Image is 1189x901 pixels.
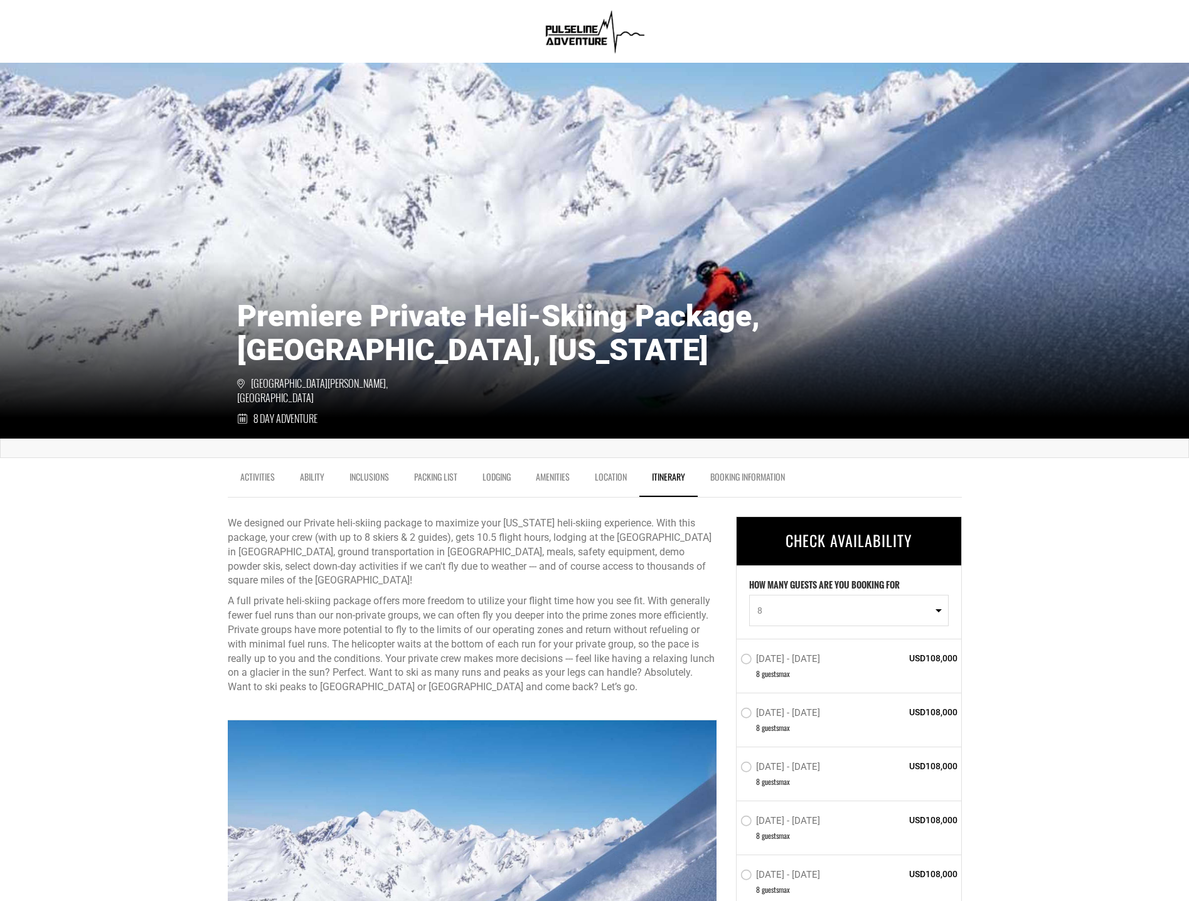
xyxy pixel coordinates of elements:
label: [DATE] - [DATE] [740,870,823,885]
span: guest max [762,668,790,679]
label: [DATE] - [DATE] [740,816,823,831]
span: 8 [756,668,760,679]
a: Activities [228,464,287,496]
h1: Premiere Private Heli-Skiing Package, [GEOGRAPHIC_DATA], [US_STATE] [237,299,952,367]
span: 8 Day Adventure [253,412,317,426]
a: Ability [287,464,337,496]
span: s [776,885,779,895]
span: CHECK AVAILABILITY [786,529,912,552]
a: Itinerary [639,464,698,497]
span: guest max [762,777,790,787]
span: USD108,000 [867,652,958,664]
span: USD108,000 [867,814,958,827]
span: USD108,000 [867,868,958,881]
a: Inclusions [337,464,402,496]
button: 8 [749,595,949,626]
span: s [776,831,779,841]
span: s [776,722,779,733]
label: [DATE] - [DATE] [740,762,823,777]
img: 1638909355.png [540,6,649,56]
span: guest max [762,885,790,895]
span: 8 [756,831,760,841]
p: We designed our Private heli-skiing package to maximize your [US_STATE] heli-skiing experience. W... [228,516,717,588]
span: USD108,000 [867,706,958,718]
span: 8 [757,604,932,617]
a: BOOKING INFORMATION [698,464,797,496]
label: HOW MANY GUESTS ARE YOU BOOKING FOR [749,578,900,595]
span: 8 [756,722,760,733]
p: A full private heli-skiing package offers more freedom to utilize your flight time how you see fi... [228,594,717,695]
span: guest max [762,722,790,733]
label: [DATE] - [DATE] [740,653,823,668]
label: [DATE] - [DATE] [740,707,823,722]
span: s [776,777,779,787]
span: [GEOGRAPHIC_DATA][PERSON_NAME], [GEOGRAPHIC_DATA] [237,376,416,405]
span: USD108,000 [867,760,958,773]
span: 8 [756,885,760,895]
a: Amenities [523,464,582,496]
a: Lodging [470,464,523,496]
a: Location [582,464,639,496]
a: Packing List [402,464,470,496]
span: 8 [756,777,760,787]
span: s [776,668,779,679]
span: guest max [762,831,790,841]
